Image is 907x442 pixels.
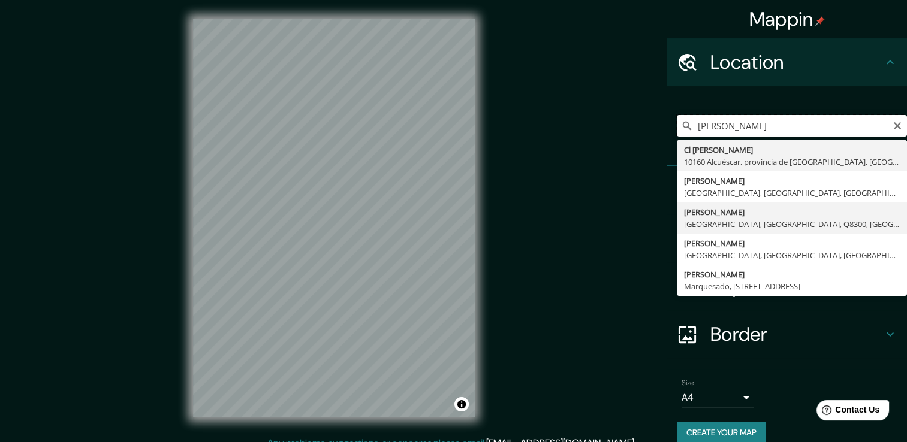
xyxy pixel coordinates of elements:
[749,7,825,31] h4: Mappin
[193,19,475,417] canvas: Map
[682,388,754,407] div: A4
[684,218,900,230] div: [GEOGRAPHIC_DATA], [GEOGRAPHIC_DATA], Q8300, [GEOGRAPHIC_DATA]
[684,187,900,199] div: [GEOGRAPHIC_DATA], [GEOGRAPHIC_DATA], [GEOGRAPHIC_DATA]
[893,119,902,131] button: Clear
[684,268,900,280] div: [PERSON_NAME]
[682,378,694,388] label: Size
[667,166,907,214] div: Pins
[684,175,900,187] div: [PERSON_NAME]
[667,310,907,358] div: Border
[800,395,894,429] iframe: Help widget launcher
[684,144,900,156] div: Cl [PERSON_NAME]
[667,214,907,262] div: Style
[684,237,900,249] div: [PERSON_NAME]
[454,397,469,411] button: Toggle attribution
[684,206,900,218] div: [PERSON_NAME]
[815,16,825,26] img: pin-icon.png
[684,280,900,292] div: Marquesado, [STREET_ADDRESS]
[667,38,907,86] div: Location
[710,50,883,74] h4: Location
[684,249,900,261] div: [GEOGRAPHIC_DATA], [GEOGRAPHIC_DATA], [GEOGRAPHIC_DATA]
[667,262,907,310] div: Layout
[710,274,883,298] h4: Layout
[684,156,900,168] div: 10160 Alcuéscar, provincia de [GEOGRAPHIC_DATA], [GEOGRAPHIC_DATA]
[710,322,883,346] h4: Border
[677,115,907,137] input: Pick your city or area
